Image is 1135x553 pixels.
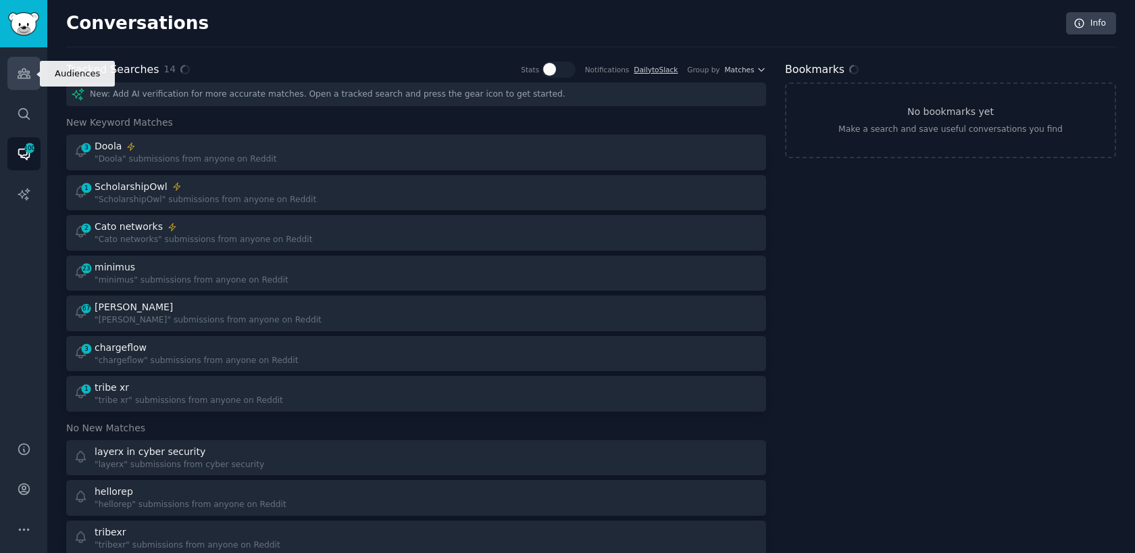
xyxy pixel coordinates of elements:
[838,124,1063,136] div: Make a search and save useful conversations you find
[95,395,283,407] div: "tribe xr" submissions from anyone on Reddit
[66,175,766,211] a: 1ScholarshipOwl"ScholarshipOwl" submissions from anyone on Reddit
[95,499,286,511] div: "hellorep" submissions from anyone on Reddit
[95,180,168,194] div: ScholarshipOwl
[66,336,766,372] a: 3chargeflow"chargeflow" submissions from anyone on Reddit
[95,153,276,166] div: "Doola" submissions from anyone on Reddit
[8,12,39,36] img: GummySearch logo
[66,215,766,251] a: 2Cato networks"Cato networks" submissions from anyone on Reddit
[66,13,209,34] h2: Conversations
[95,260,135,274] div: minimus
[95,341,147,355] div: chargeflow
[95,234,313,246] div: "Cato networks" submissions from anyone on Reddit
[66,421,145,435] span: No New Matches
[80,264,93,273] span: 23
[95,194,316,206] div: "ScholarshipOwl" submissions from anyone on Reddit
[66,62,159,78] h2: Tracked Searches
[95,355,299,367] div: "chargeflow" submissions from anyone on Reddit
[66,376,766,412] a: 1tribe xr"tribe xr" submissions from anyone on Reddit
[785,82,1116,158] a: No bookmarks yetMake a search and save useful conversations you find
[95,525,126,539] div: tribexr
[66,135,766,170] a: 3Doola"Doola" submissions from anyone on Reddit
[521,65,539,74] div: Stats
[95,274,288,287] div: "minimus" submissions from anyone on Reddit
[725,65,755,74] span: Matches
[95,459,264,471] div: "layerx" submissions from cyber security
[80,384,93,393] span: 1
[95,485,133,499] div: hellorep
[66,480,766,516] a: hellorep"hellorep" submissions from anyone on Reddit
[785,62,844,78] h2: Bookmarks
[80,304,93,313] span: 67
[95,300,173,314] div: [PERSON_NAME]
[163,62,176,76] span: 14
[95,139,122,153] div: Doola
[80,344,93,354] span: 3
[95,445,205,459] div: layerx in cyber security
[95,539,280,552] div: "tribexr" submissions from anyone on Reddit
[24,143,36,153] span: 100
[66,116,173,130] span: New Keyword Matches
[66,295,766,331] a: 67[PERSON_NAME]"[PERSON_NAME]" submissions from anyone on Reddit
[95,220,163,234] div: Cato networks
[7,137,41,170] a: 100
[725,65,766,74] button: Matches
[585,65,630,74] div: Notifications
[95,381,129,395] div: tribe xr
[66,440,766,476] a: layerx in cyber security"layerx" submissions from cyber security
[907,105,994,119] h3: No bookmarks yet
[80,183,93,193] span: 1
[80,143,93,152] span: 3
[80,223,93,233] span: 2
[1066,12,1116,35] a: Info
[95,314,322,327] div: "[PERSON_NAME]" submissions from anyone on Reddit
[66,82,766,106] div: New: Add AI verification for more accurate matches. Open a tracked search and press the gear icon...
[687,65,720,74] div: Group by
[66,256,766,291] a: 23minimus"minimus" submissions from anyone on Reddit
[634,66,678,74] a: DailytoSlack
